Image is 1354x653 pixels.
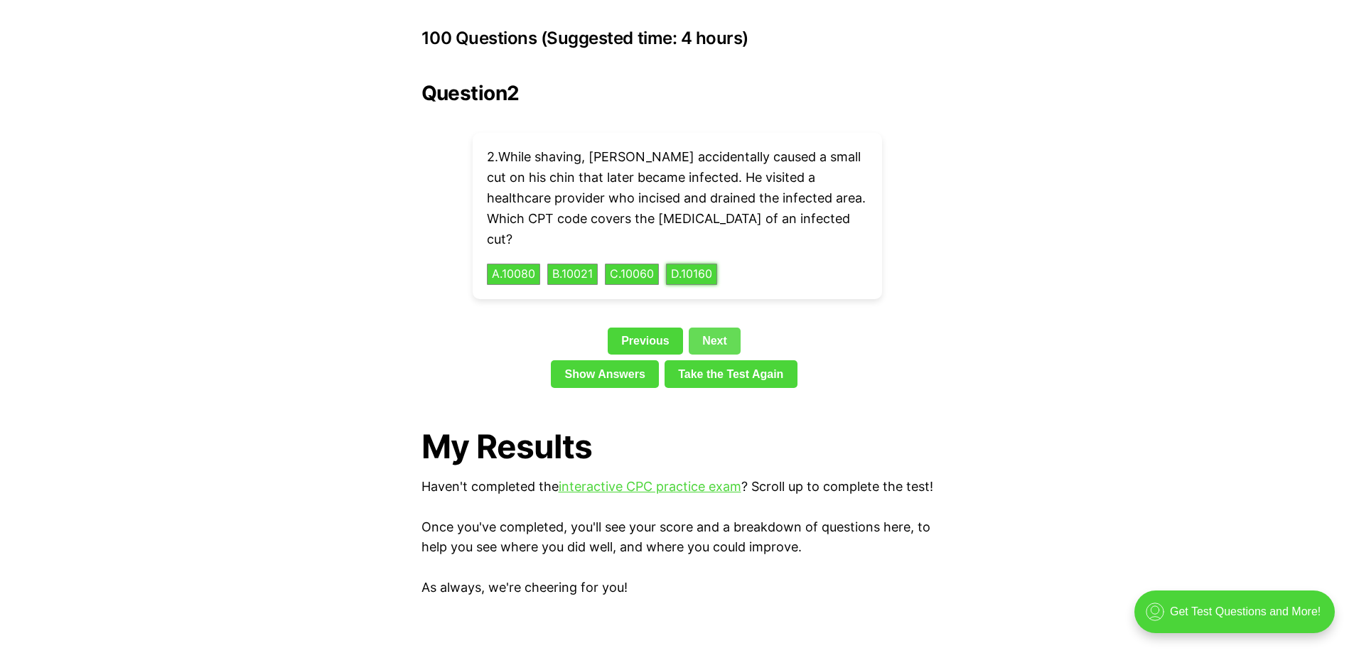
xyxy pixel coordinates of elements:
h2: Question 2 [421,82,933,104]
p: 2 . While shaving, [PERSON_NAME] accidentally caused a small cut on his chin that later became in... [487,147,868,249]
a: Next [689,328,741,355]
p: Once you've completed, you'll see your score and a breakdown of questions here, to help you see w... [421,517,933,558]
a: Take the Test Again [665,360,797,387]
h3: 100 Questions (Suggested time: 4 hours) [421,28,933,48]
p: Haven't completed the ? Scroll up to complete the test! [421,477,933,497]
iframe: portal-trigger [1122,583,1354,653]
button: C.10060 [605,264,659,285]
a: Previous [608,328,683,355]
h1: My Results [421,428,933,465]
p: As always, we're cheering for you! [421,578,933,598]
a: interactive CPC practice exam [559,479,741,494]
a: Show Answers [551,360,659,387]
button: B.10021 [547,264,598,285]
button: A.10080 [487,264,540,285]
button: D.10160 [666,264,717,285]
